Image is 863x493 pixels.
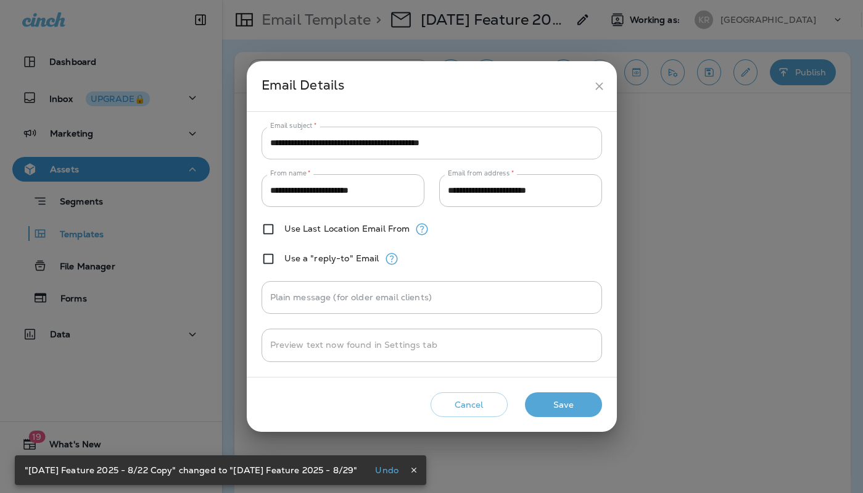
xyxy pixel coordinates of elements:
[284,253,379,263] label: Use a "reply-to" Email
[375,465,398,475] p: Undo
[262,75,588,98] div: Email Details
[448,169,514,178] label: Email from address
[284,224,410,234] label: Use Last Location Email From
[525,392,602,418] button: Save
[588,75,611,98] button: close
[270,121,317,130] label: Email subject
[270,169,311,178] label: From name
[431,392,508,418] button: Cancel
[25,459,357,481] div: "[DATE] Feature 2025 - 8/22 Copy" changed to "[DATE] Feature 2025 - 8/29"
